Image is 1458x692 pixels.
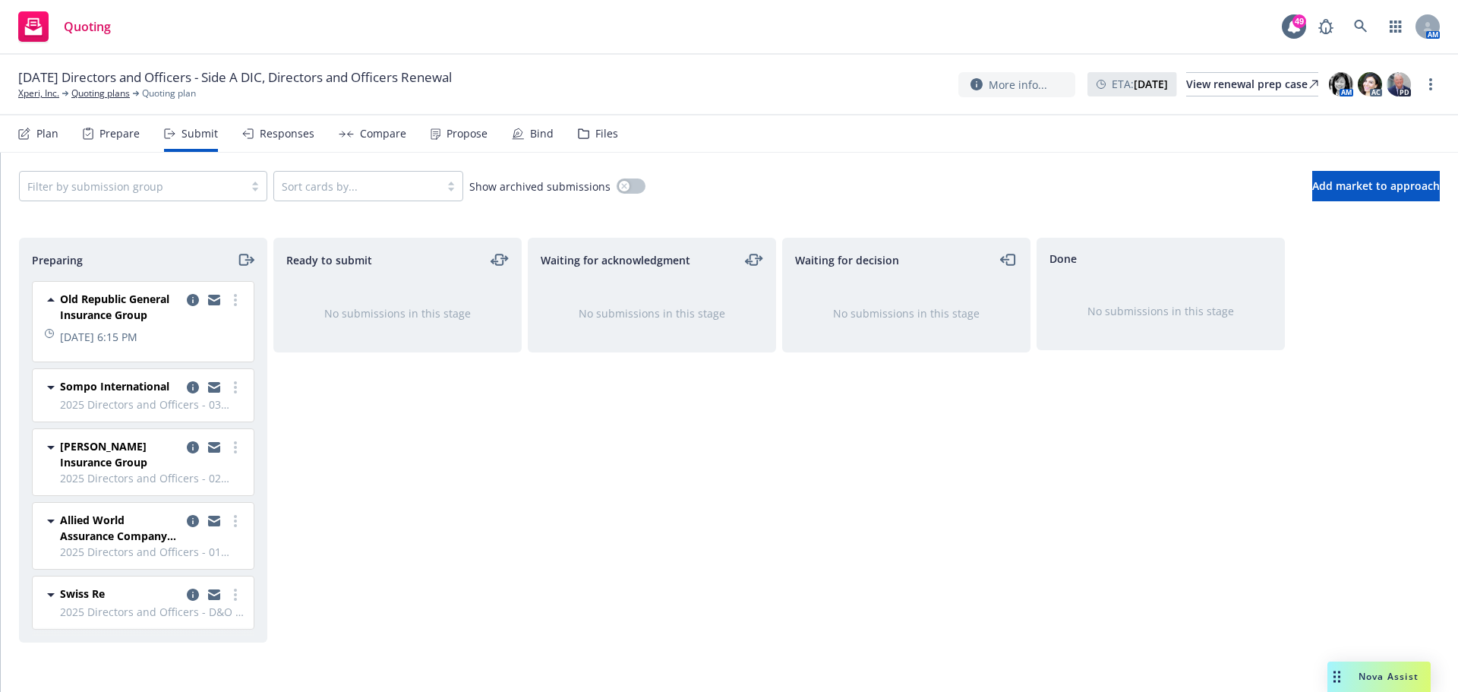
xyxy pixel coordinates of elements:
img: photo [1329,72,1353,96]
div: Bind [530,128,554,140]
span: Sompo International [60,378,169,394]
span: Quoting [64,21,111,33]
a: more [226,512,245,530]
div: Drag to move [1327,662,1346,692]
span: Done [1049,251,1077,267]
div: No submissions in this stage [298,305,497,321]
a: View renewal prep case [1186,72,1318,96]
a: more [226,291,245,309]
a: moveLeftRight [745,251,763,269]
a: Search [1346,11,1376,42]
span: Show archived submissions [469,179,611,194]
span: [DATE] Directors and Officers - Side A DIC, Directors and Officers Renewal [18,68,452,87]
span: 2025 Directors and Officers - D&O - 00 Swiss Re $5M Primary [60,604,245,620]
div: No submissions in this stage [553,305,751,321]
span: Allied World Assurance Company (AWAC) [60,512,181,544]
span: Preparing [32,252,83,268]
span: Nova Assist [1359,670,1419,683]
span: More info... [989,77,1047,93]
strong: [DATE] [1134,77,1168,91]
a: Report a Bug [1311,11,1341,42]
button: More info... [958,72,1075,97]
div: Prepare [99,128,140,140]
a: copy logging email [184,586,202,604]
button: Add market to approach [1312,171,1440,201]
div: No submissions in this stage [807,305,1005,321]
div: Compare [360,128,406,140]
span: 2025 Directors and Officers - 02 [PERSON_NAME] $5M xs $5M [60,470,245,486]
span: 2025 Directors and Officers - 01 AWAC $5M xs $5M [60,544,245,560]
a: copy logging email [205,291,223,309]
a: Switch app [1381,11,1411,42]
a: more [226,378,245,397]
a: copy logging email [205,438,223,457]
a: moveRight [236,251,254,269]
span: [DATE] 6:15 PM [60,329,137,345]
button: Nova Assist [1327,662,1431,692]
div: 49 [1292,14,1306,28]
div: Propose [447,128,488,140]
a: Quoting [12,5,117,48]
span: Old Republic General Insurance Group [60,291,181,323]
a: copy logging email [184,512,202,530]
a: copy logging email [205,378,223,397]
div: Responses [260,128,314,140]
img: photo [1358,72,1382,96]
a: Quoting plans [71,87,130,100]
a: copy logging email [184,378,202,397]
img: photo [1387,72,1411,96]
div: No submissions in this stage [1062,303,1260,319]
span: Waiting for acknowledgment [541,252,690,268]
a: moveLeft [999,251,1018,269]
span: Quoting plan [142,87,196,100]
span: [DATE] 6:15 PM [45,332,137,349]
div: Files [595,128,618,140]
a: moveLeftRight [491,251,509,269]
span: Swiss Re [60,586,105,602]
span: Ready to submit [286,252,372,268]
a: copy logging email [205,586,223,604]
a: copy logging email [184,438,202,457]
a: copy logging email [184,291,202,309]
div: View renewal prep case [1186,73,1318,96]
span: Waiting for decision [795,252,899,268]
div: Plan [36,128,58,140]
span: ETA : [1112,76,1168,92]
a: more [226,586,245,604]
span: Add market to approach [1312,179,1440,193]
a: copy logging email [205,512,223,530]
a: more [1422,75,1440,93]
a: more [226,438,245,457]
span: [PERSON_NAME] Insurance Group [60,438,181,470]
a: Xperi, Inc. [18,87,59,100]
span: 2025 Directors and Officers - 03 Sompo $5M xs $15M [60,397,245,412]
div: Submit [181,128,218,140]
